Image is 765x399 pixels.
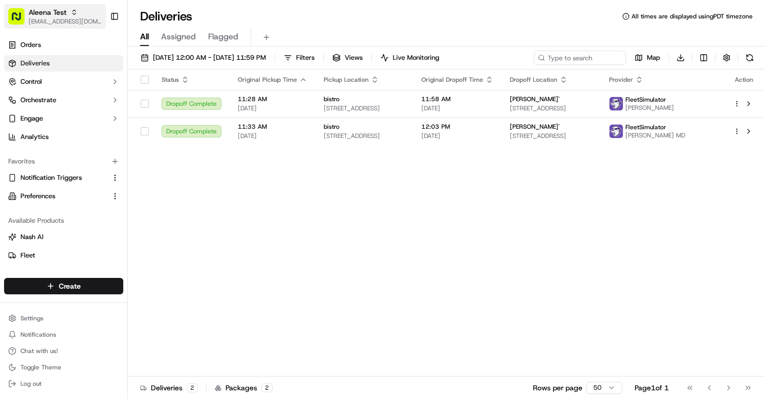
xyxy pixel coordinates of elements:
[4,213,123,229] div: Available Products
[20,347,58,355] span: Chat with us!
[510,123,559,131] span: [PERSON_NAME]'
[10,41,186,57] p: Welcome 👋
[8,192,107,201] a: Preferences
[29,17,102,26] button: [EMAIL_ADDRESS][DOMAIN_NAME]
[20,132,49,142] span: Analytics
[421,123,493,131] span: 12:03 PM
[4,266,123,282] button: Promise
[140,383,198,393] div: Deliveries
[238,76,297,84] span: Original Pickup Time
[4,311,123,325] button: Settings
[153,53,266,62] span: [DATE] 12:00 AM - [DATE] 11:59 PM
[8,232,119,242] a: Nash AI
[4,4,106,29] button: Aleena Test[EMAIL_ADDRESS][DOMAIN_NAME]
[296,53,314,62] span: Filters
[20,40,41,50] span: Orders
[20,77,42,86] span: Control
[635,383,669,393] div: Page 1 of 1
[8,173,107,182] a: Notification Triggers
[59,281,81,291] span: Create
[20,148,78,158] span: Knowledge Base
[421,132,493,140] span: [DATE]
[136,51,271,65] button: [DATE] 12:00 AM - [DATE] 11:59 PM
[510,132,593,140] span: [STREET_ADDRESS]
[82,144,168,162] a: 💻API Documentation
[35,98,168,108] div: Start new chat
[27,66,184,77] input: Got a question? Start typing here...
[20,59,50,68] span: Deliveries
[4,344,123,358] button: Chat with us!
[102,173,124,181] span: Pylon
[421,104,493,112] span: [DATE]
[625,104,674,112] span: [PERSON_NAME]
[510,104,593,112] span: [STREET_ADDRESS]
[20,314,43,322] span: Settings
[238,95,307,103] span: 11:28 AM
[261,383,273,392] div: 2
[328,51,367,65] button: Views
[20,380,41,388] span: Log out
[324,123,340,131] span: bistro
[4,153,123,170] div: Favorites
[510,76,557,84] span: Dropoff Location
[161,31,196,43] span: Assigned
[4,74,123,90] button: Control
[20,192,55,201] span: Preferences
[20,269,44,278] span: Promise
[8,251,119,260] a: Fleet
[10,10,31,31] img: Nash
[609,76,633,84] span: Provider
[345,53,363,62] span: Views
[10,98,29,116] img: 1736555255976-a54dd68f-1ca7-489b-9aae-adbdc363a1c4
[534,51,626,65] input: Type to search
[174,101,186,113] button: Start new chat
[632,12,753,20] span: All times are displayed using PDT timezone
[324,132,405,140] span: [STREET_ADDRESS]
[4,129,123,145] a: Analytics
[162,76,179,84] span: Status
[208,31,238,43] span: Flagged
[324,104,405,112] span: [STREET_ADDRESS]
[4,278,123,294] button: Create
[20,232,43,242] span: Nash AI
[630,51,665,65] button: Map
[324,95,340,103] span: bistro
[4,170,123,186] button: Notification Triggers
[238,132,307,140] span: [DATE]
[376,51,444,65] button: Live Monitoring
[647,53,660,62] span: Map
[72,173,124,181] a: Powered byPylon
[4,110,123,127] button: Engage
[4,55,123,72] a: Deliveries
[625,131,685,139] span: [PERSON_NAME] MD
[4,247,123,264] button: Fleet
[20,96,56,105] span: Orchestrate
[4,377,123,391] button: Log out
[8,269,119,278] a: Promise
[20,173,82,182] span: Notification Triggers
[215,383,273,393] div: Packages
[324,76,369,84] span: Pickup Location
[35,108,129,116] div: We're available if you need us!
[29,7,66,17] button: Aleena Test
[20,331,56,339] span: Notifications
[625,123,666,131] span: FleetSimulator
[742,51,757,65] button: Refresh
[238,104,307,112] span: [DATE]
[4,229,123,245] button: Nash AI
[393,53,439,62] span: Live Monitoring
[733,76,755,84] div: Action
[20,363,61,371] span: Toggle Theme
[533,383,582,393] p: Rows per page
[610,97,623,110] img: FleetSimulator.png
[4,360,123,374] button: Toggle Theme
[4,327,123,342] button: Notifications
[97,148,164,158] span: API Documentation
[4,188,123,204] button: Preferences
[10,149,18,157] div: 📗
[4,92,123,108] button: Orchestrate
[238,123,307,131] span: 11:33 AM
[610,125,623,138] img: FleetSimulator.png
